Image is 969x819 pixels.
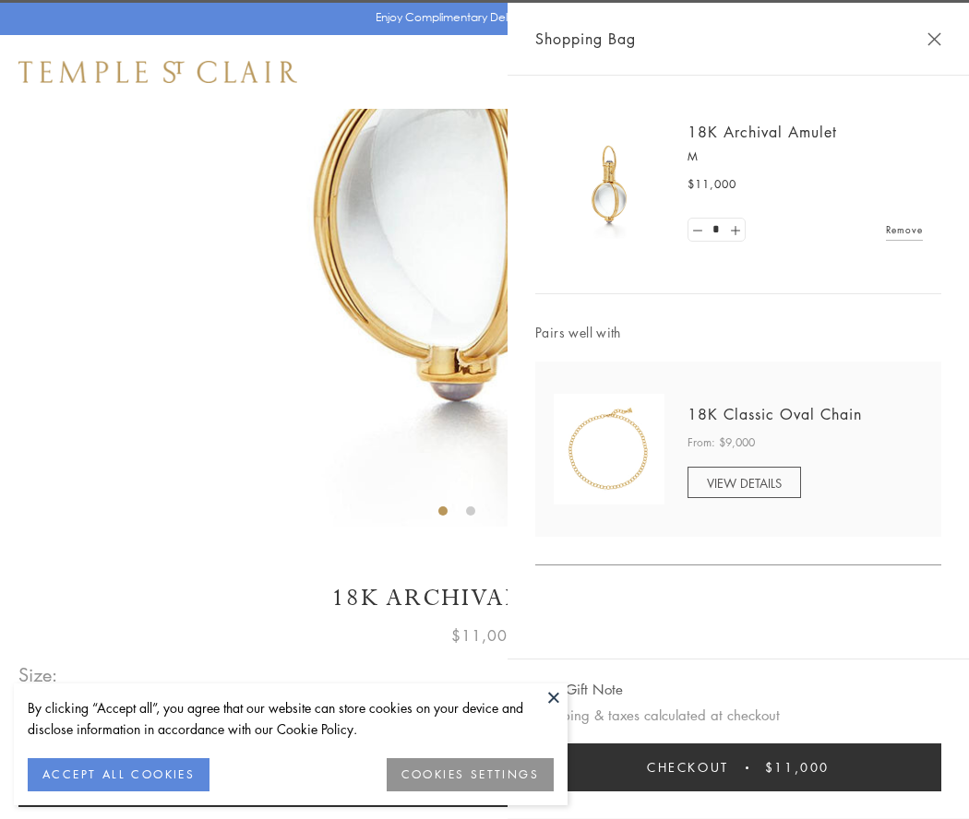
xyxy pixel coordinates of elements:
[886,220,923,240] a: Remove
[535,704,941,727] p: Shipping & taxes calculated at checkout
[554,129,664,240] img: 18K Archival Amulet
[688,148,923,166] p: M
[688,175,736,194] span: $11,000
[927,32,941,46] button: Close Shopping Bag
[554,394,664,504] img: N88865-OV18
[688,467,801,498] a: VIEW DETAILS
[535,743,941,791] button: Checkout $11,000
[535,322,941,343] span: Pairs well with
[535,27,636,51] span: Shopping Bag
[376,8,585,27] p: Enjoy Complimentary Delivery & Returns
[387,758,554,791] button: COOKIES SETTINGS
[18,582,951,614] h1: 18K Archival Amulet
[28,697,554,740] div: By clicking “Accept all”, you agree that our website can store cookies on your device and disclos...
[28,758,209,791] button: ACCEPT ALL COOKIES
[688,219,707,242] a: Set quantity to 0
[535,678,623,701] button: Add Gift Note
[707,474,782,492] span: VIEW DETAILS
[688,122,837,142] a: 18K Archival Amulet
[647,757,729,777] span: Checkout
[725,219,744,242] a: Set quantity to 2
[688,404,862,424] a: 18K Classic Oval Chain
[765,757,830,777] span: $11,000
[688,433,755,452] span: From: $9,000
[18,659,59,690] span: Size:
[451,623,518,647] span: $11,000
[18,61,297,83] img: Temple St. Clair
